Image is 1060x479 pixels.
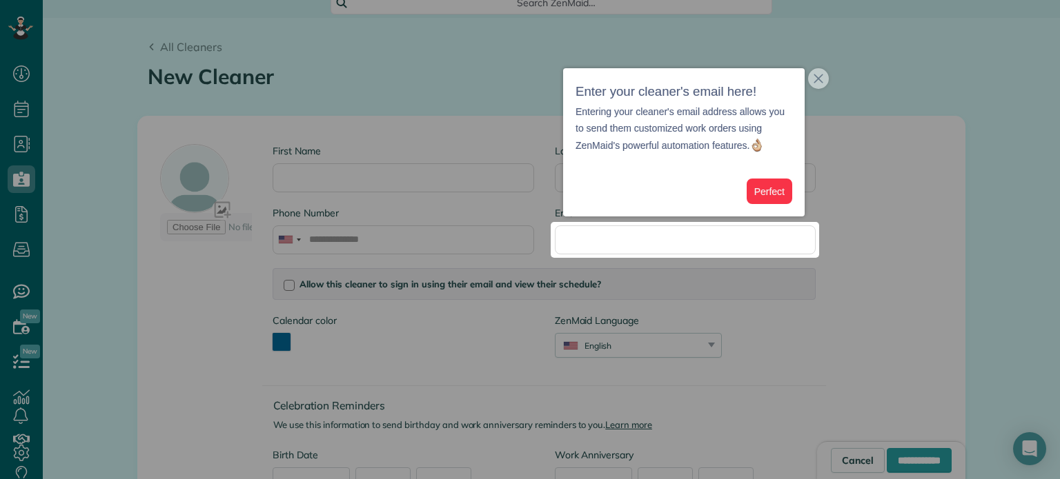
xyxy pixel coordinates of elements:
[576,103,792,154] p: Entering your cleaner's email address allows you to send them customized work orders using ZenMai...
[747,179,792,204] button: Perfect
[576,81,792,103] h3: Enter your cleaner's email here!
[808,68,829,89] button: close,
[563,68,805,216] div: Enter your cleaner&amp;#39;s email here!Entering your cleaner&amp;#39;s email address allows you ...
[749,138,764,152] img: :ok_hand:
